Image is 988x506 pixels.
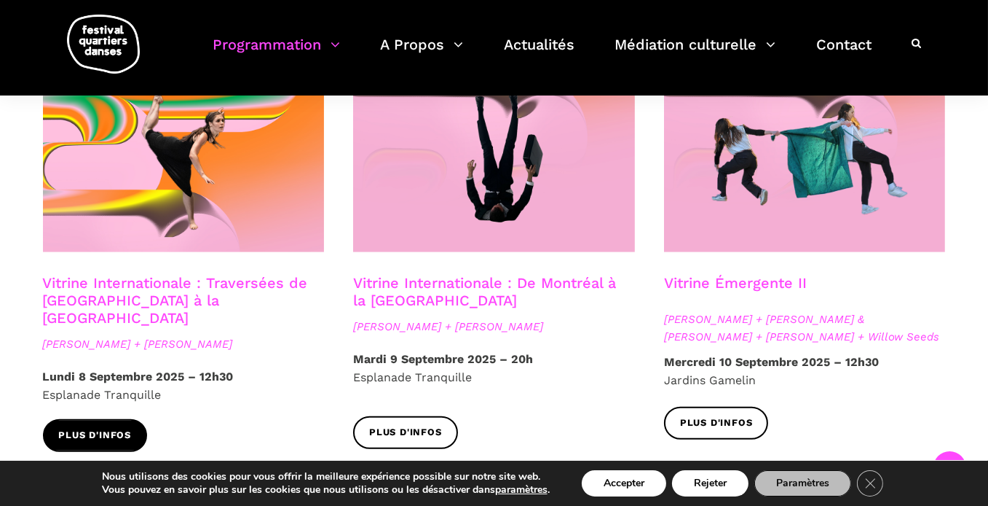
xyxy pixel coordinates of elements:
[59,428,132,443] span: Plus d'infos
[43,335,325,353] span: [PERSON_NAME] + [PERSON_NAME]
[102,483,550,497] p: Vous pouvez en savoir plus sur les cookies que nous utilisons ou les désactiver dans .
[353,416,458,449] a: Plus d'infos
[102,470,550,483] p: Nous utilisons des cookies pour vous offrir la meilleure expérience possible sur notre site web.
[664,373,756,387] span: Jardins Gamelin
[43,388,162,402] span: Esplanade Tranquille
[353,370,472,384] span: Esplanade Tranquille
[582,470,666,497] button: Accepter
[67,15,140,74] img: logo-fqd-med
[664,355,879,369] strong: Mercredi 10 Septembre 2025 – 12h30
[664,274,807,292] a: Vitrine Émergente II
[43,274,308,327] a: Vitrine Internationale : Traversées de [GEOGRAPHIC_DATA] à la [GEOGRAPHIC_DATA]
[495,483,548,497] button: paramètres
[615,32,776,75] a: Médiation culturelle
[353,318,635,335] span: [PERSON_NAME] + [PERSON_NAME]
[43,370,234,384] strong: Lundi 8 Septembre 2025 – 12h30
[43,419,148,452] a: Plus d'infos
[353,274,616,309] a: Vitrine Internationale : De Montréal à la [GEOGRAPHIC_DATA]
[353,352,533,366] strong: Mardi 9 Septembre 2025 – 20h
[672,470,748,497] button: Rejeter
[664,311,946,346] span: [PERSON_NAME] + [PERSON_NAME] & [PERSON_NAME] + [PERSON_NAME] + Willow Seeds
[816,32,872,75] a: Contact
[381,32,464,75] a: A Propos
[213,32,340,75] a: Programmation
[369,425,442,440] span: Plus d'infos
[504,32,574,75] a: Actualités
[754,470,851,497] button: Paramètres
[680,416,753,431] span: Plus d'infos
[664,407,769,440] a: Plus d'infos
[857,470,883,497] button: Close GDPR Cookie Banner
